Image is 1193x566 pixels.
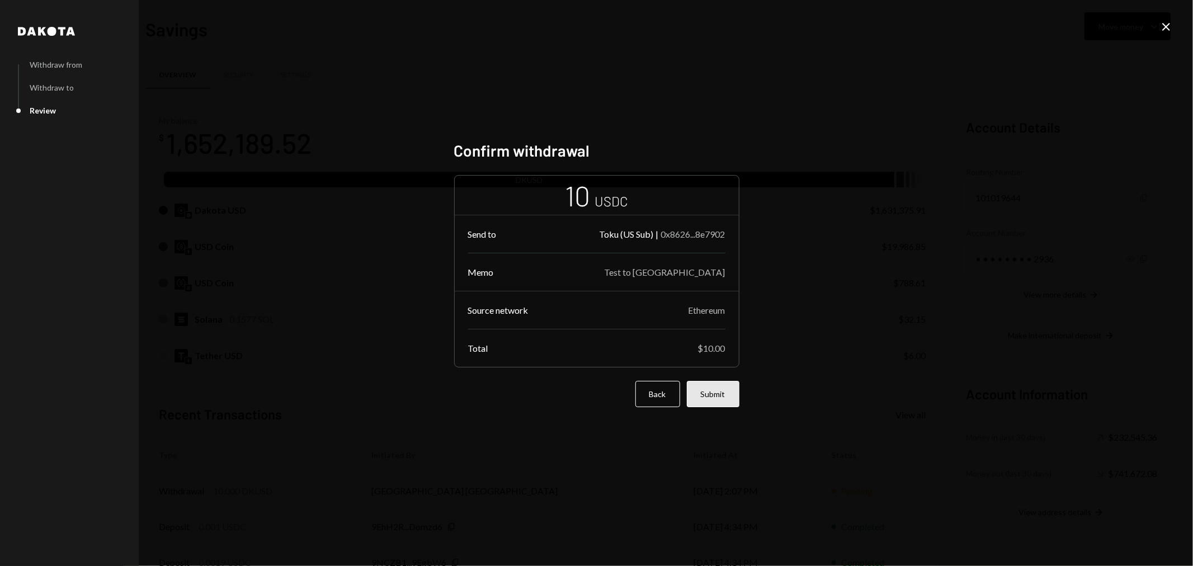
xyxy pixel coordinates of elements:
div: Total [468,343,488,353]
div: Toku (US Sub) [600,229,654,239]
div: Withdraw from [30,60,82,69]
button: Back [635,381,680,407]
div: Source network [468,305,529,315]
div: Ethereum [689,305,725,315]
div: Test to [GEOGRAPHIC_DATA] [605,267,725,277]
button: Submit [687,381,739,407]
div: | [656,229,659,239]
div: Memo [468,267,494,277]
div: Withdraw to [30,83,74,92]
div: 0x8626...8e7902 [661,229,725,239]
div: Send to [468,229,497,239]
div: Review [30,106,56,115]
div: $10.00 [698,343,725,353]
div: 10 [565,178,590,213]
h2: Confirm withdrawal [454,140,739,162]
div: USDC [595,192,628,210]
